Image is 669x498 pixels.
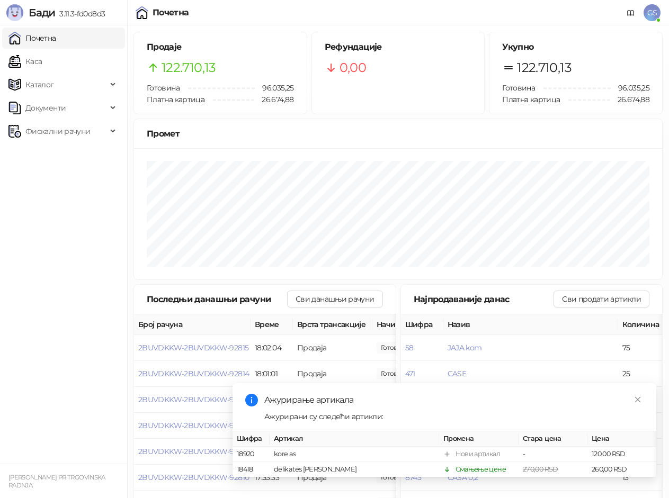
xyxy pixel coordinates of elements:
span: Фискални рачуни [25,121,90,142]
span: 96.035,25 [611,82,649,94]
td: delikates [PERSON_NAME] [270,462,439,477]
span: info-circle [245,394,258,406]
span: GS [644,4,661,21]
th: Начини плаћања [372,314,478,335]
button: 471 [405,369,415,378]
span: 3.11.3-fd0d8d3 [55,9,105,19]
span: 0,00 [340,58,366,78]
td: 18:02:04 [251,335,293,361]
th: Број рачуна [134,314,251,335]
span: close [634,396,641,403]
th: Врста трансакције [293,314,372,335]
th: Количина [618,314,666,335]
span: Каталог [25,74,54,95]
button: Сви данашњи рачуни [287,291,382,307]
span: Платна картица [502,95,560,104]
td: Продаја [293,361,372,387]
button: 58 [405,343,414,352]
img: Logo [6,4,23,21]
small: [PERSON_NAME] PR TRGOVINSKA RADNJA [8,474,105,489]
span: Платна картица [147,95,204,104]
td: 18920 [233,447,270,462]
button: 2BUVDKKW-2BUVDKKW-92812 [138,421,248,430]
td: 25 [618,361,666,387]
th: Стара цена [519,431,587,447]
th: Назив [443,314,618,335]
th: Шифра [401,314,443,335]
th: Време [251,314,293,335]
button: CASE [448,369,466,378]
span: 120,00 [377,368,413,379]
td: 260,00 RSD [587,462,656,477]
a: Почетна [8,28,56,49]
span: 2.365,00 [377,342,413,354]
h5: Рефундације [325,41,472,53]
div: Почетна [153,8,189,17]
div: Последњи данашњи рачуни [147,293,287,306]
button: 2BUVDKKW-2BUVDKKW-92814 [138,369,249,378]
span: 96.035,25 [255,82,293,94]
button: JAJA kom [448,343,482,352]
span: 122.710,13 [517,58,572,78]
td: - [519,447,587,462]
button: 2BUVDKKW-2BUVDKKW-92810 [138,473,249,482]
span: 270,00 RSD [523,465,558,473]
h5: Продаје [147,41,294,53]
div: Ажурирање артикала [264,394,644,406]
a: Документација [622,4,639,21]
td: Продаја [293,335,372,361]
span: Готовина [147,83,180,93]
span: Документи [25,97,66,119]
button: Сви продати артикли [554,291,649,307]
td: kore as [270,447,439,462]
span: 26.674,88 [254,94,293,105]
div: Нови артикал [456,449,500,459]
span: 26.674,88 [610,94,649,105]
div: Смањење цене [456,464,506,475]
span: Бади [29,6,55,19]
div: Ажурирани су следећи артикли: [264,411,644,422]
th: Цена [587,431,656,447]
button: 2BUVDKKW-2BUVDKKW-92815 [138,343,248,352]
button: 2BUVDKKW-2BUVDKKW-92811 [138,447,247,456]
th: Промена [439,431,519,447]
div: Промет [147,127,649,140]
a: Каса [8,51,42,72]
td: 75 [618,335,666,361]
td: 18418 [233,462,270,477]
td: 18:01:01 [251,361,293,387]
h5: Укупно [502,41,649,53]
span: 122.710,13 [162,58,216,78]
td: 120,00 RSD [587,447,656,462]
span: Готовина [502,83,535,93]
th: Артикал [270,431,439,447]
button: 2BUVDKKW-2BUVDKKW-92813 [138,395,248,404]
th: Шифра [233,431,270,447]
a: Close [632,394,644,405]
div: Најпродаваније данас [414,293,554,306]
